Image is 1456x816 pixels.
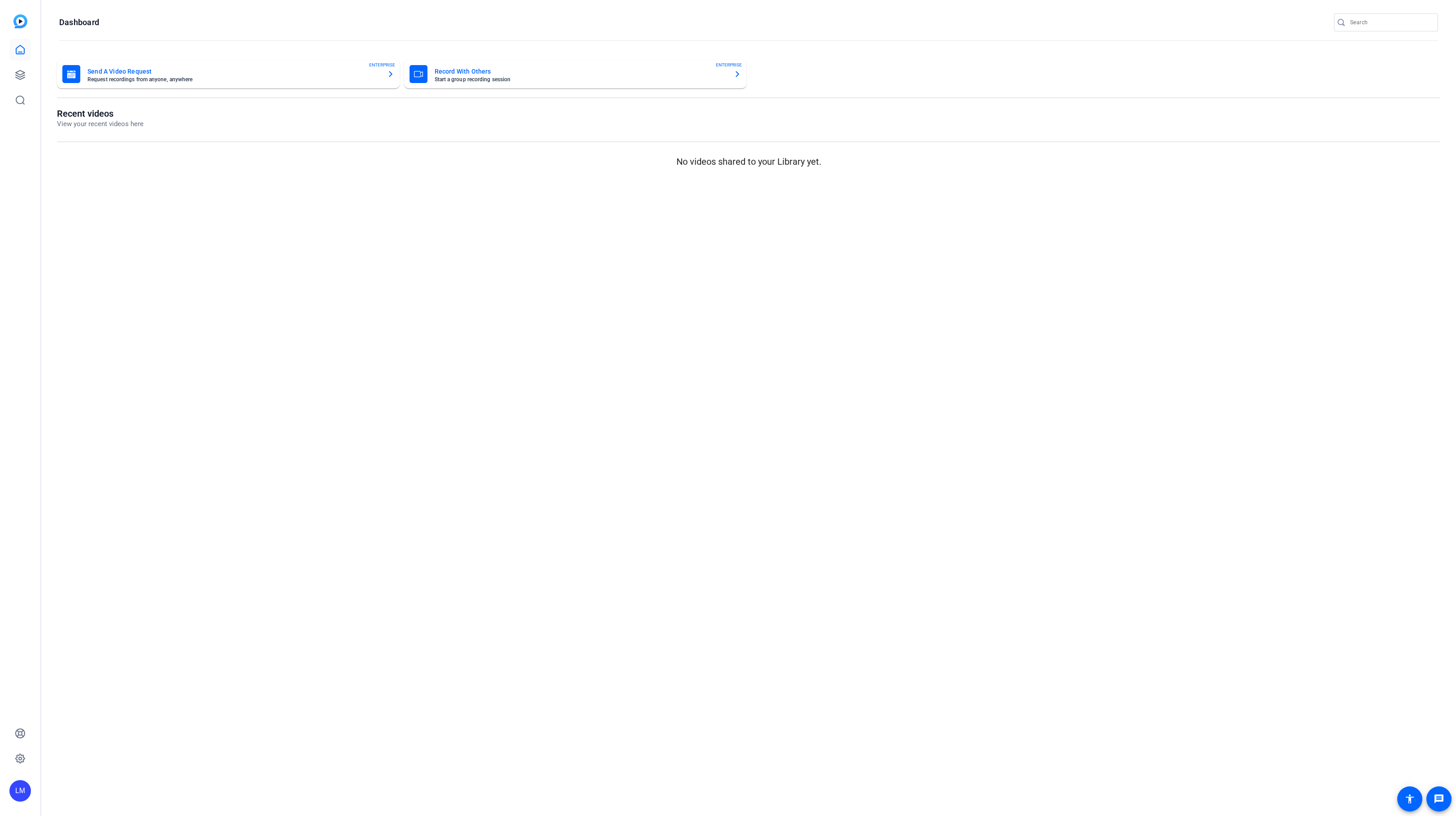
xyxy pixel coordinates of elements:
[1404,794,1415,804] mat-icon: accessibility
[59,17,99,28] h1: Dashboard
[57,60,400,88] button: Send A Video RequestRequest recordings from anyone, anywhereENTERPRISE
[57,119,144,129] p: View your recent videos here
[404,60,747,88] button: Record With OthersStart a group recording sessionENTERPRISE
[87,66,380,77] mat-card-title: Send A Video Request
[57,155,1440,168] p: No videos shared to your Library yet.
[9,780,31,802] div: LM
[435,77,727,82] mat-card-subtitle: Start a group recording session
[716,61,742,68] span: ENTERPRISE
[1434,794,1444,804] mat-icon: message
[13,14,27,28] img: blue-gradient.svg
[57,108,144,119] h1: Recent videos
[435,66,727,77] mat-card-title: Record With Others
[1350,17,1431,28] input: Search
[87,77,380,82] mat-card-subtitle: Request recordings from anyone, anywhere
[369,61,395,68] span: ENTERPRISE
